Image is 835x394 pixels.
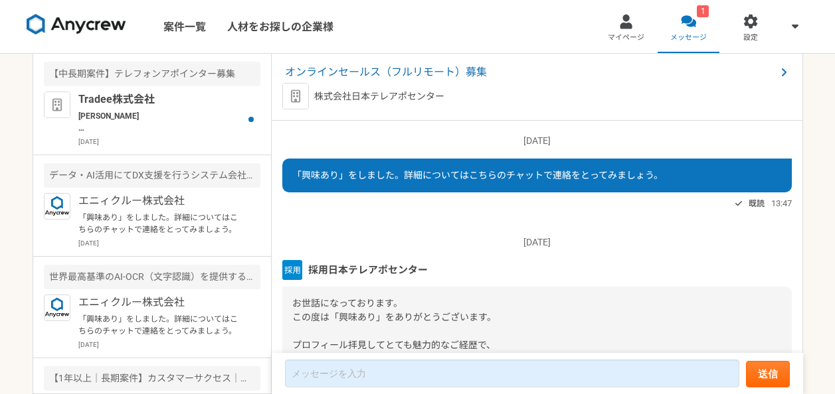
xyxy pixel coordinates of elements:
[78,295,242,310] p: エニィクルー株式会社
[27,14,126,35] img: 8DqYSo04kwAAAAASUVORK5CYII=
[78,92,242,107] p: Tradee株式会社
[44,193,70,220] img: logo_text_blue_01.png
[78,110,242,134] p: [PERSON_NAME] お世話になっております。 夜分遅くに申し訳ございません。 ご連絡ありがとうございます。 先日お伺いした際、個人事業主としてご活動されるとお伺いしたかと思いますが、お仕...
[282,134,792,148] p: [DATE]
[78,238,260,248] p: [DATE]
[743,33,758,43] span: 設定
[746,361,790,387] button: 送信
[771,197,792,210] span: 13:47
[44,62,260,86] div: 【中長期案件】テレフォンアポインター募集
[78,212,242,235] p: 「興味あり」をしました。詳細についてはこちらのチャットで連絡をとってみましょう。
[44,366,260,391] div: 【1年以上｜長期案件】カスタマーサクセス｜法人営業経験1年〜｜フルリモ◎
[749,196,765,212] span: 既読
[44,163,260,188] div: データ・AI活用にてDX支援を行うシステム会社でのインサイドセールスを募集
[282,235,792,249] p: [DATE]
[78,340,260,350] p: [DATE]
[78,313,242,337] p: 「興味あり」をしました。詳細についてはこちらのチャットで連絡をとってみましょう。
[285,64,776,80] span: オンラインセールス（フルリモート）募集
[282,83,309,109] img: default_org_logo-42cde973f59100197ec2c8e796e4974ac8490bb5b08a0eb061ff975e4574aa76.png
[314,90,444,103] p: 株式会社日本テレアポセンター
[292,170,663,180] span: 「興味あり」をしました。詳細についてはこちらのチャットで連絡をとってみましょう。
[78,193,242,209] p: エニィクルー株式会社
[44,265,260,289] div: 世界最高基準のAI-OCR（文字認識）を提供するメガベンチャー パートナー営業
[608,33,644,43] span: マイページ
[44,295,70,321] img: logo_text_blue_01.png
[44,92,70,118] img: default_org_logo-42cde973f59100197ec2c8e796e4974ac8490bb5b08a0eb061ff975e4574aa76.png
[670,33,707,43] span: メッセージ
[697,5,709,17] div: 1
[78,137,260,147] p: [DATE]
[308,263,428,277] span: 採用日本テレアポセンター
[282,260,302,280] img: unnamed.png
[292,298,506,364] span: お世話になっております。 この度は「興味あり」をありがとうございます。 プロフィール拝見してとても魅力的なご経歴で、 ぜひ一度、弊社面談をお願いできないでしょうか？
